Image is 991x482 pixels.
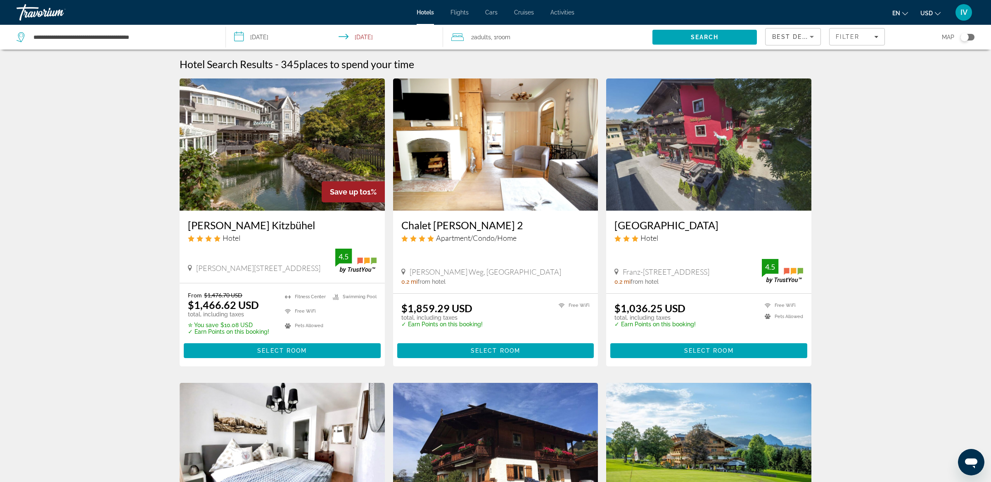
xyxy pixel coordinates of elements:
[829,28,885,45] button: Filters
[640,233,658,242] span: Hotel
[920,7,941,19] button: Change currency
[223,233,240,242] span: Hotel
[614,278,631,285] span: 0.2 mi
[410,267,561,276] span: [PERSON_NAME] Weg, [GEOGRAPHIC_DATA]
[417,9,434,16] a: Hotels
[491,31,510,43] span: , 1
[761,313,803,320] li: Pets Allowed
[942,31,954,43] span: Map
[691,34,719,40] span: Search
[226,25,443,50] button: Select check in and out date
[281,306,329,316] li: Free WiFi
[436,233,517,242] span: Apartment/Condo/Home
[417,278,446,285] span: from hotel
[281,292,329,302] li: Fitness Center
[485,9,498,16] a: Cars
[953,4,974,21] button: User Menu
[401,302,472,314] ins: $1,859.29 USD
[623,267,709,276] span: Franz-[STREET_ADDRESS]
[184,343,381,358] button: Select Room
[471,347,520,354] span: Select Room
[401,233,590,242] div: 4 star Apartment
[474,34,491,40] span: Adults
[443,25,652,50] button: Travelers: 2 adults, 0 children
[335,252,352,261] div: 4.5
[188,292,202,299] span: From
[772,32,814,42] mat-select: Sort by
[188,328,269,335] p: ✓ Earn Points on this booking!
[652,30,757,45] button: Search
[188,322,218,328] span: ✮ You save
[401,321,483,328] p: ✓ Earn Points on this booking!
[772,33,815,40] span: Best Deals
[188,299,259,311] ins: $1,466.62 USD
[281,58,414,70] h2: 345
[33,31,213,43] input: Search hotel destination
[299,58,414,70] span: places to spend your time
[606,78,811,211] img: Hotel Gamshof
[397,343,594,358] button: Select Room
[196,264,320,273] span: [PERSON_NAME][STREET_ADDRESS]
[450,9,469,16] a: Flights
[471,31,491,43] span: 2
[610,345,807,354] a: Select Room
[393,78,598,211] img: Chalet Belle Kitz 2
[17,2,99,23] a: Travorium
[614,321,696,328] p: ✓ Earn Points on this booking!
[555,302,590,309] li: Free WiFi
[954,33,974,41] button: Toggle map
[761,302,803,309] li: Free WiFi
[762,259,803,283] img: TrustYou guest rating badge
[631,278,659,285] span: from hotel
[204,292,242,299] del: $1,476.70 USD
[401,278,417,285] span: 0.2 mi
[762,262,778,272] div: 4.5
[610,343,807,358] button: Select Room
[322,181,385,202] div: 1%
[397,345,594,354] a: Select Room
[401,219,590,231] a: Chalet [PERSON_NAME] 2
[614,219,803,231] a: [GEOGRAPHIC_DATA]
[184,345,381,354] a: Select Room
[614,314,696,321] p: total, including taxes
[188,311,269,318] p: total, including taxes
[892,7,908,19] button: Change language
[335,249,377,273] img: TrustYou guest rating badge
[180,78,385,211] img: ERIKA Boutiquehotel Kitzbühel
[180,58,273,70] h1: Hotel Search Results
[958,449,984,475] iframe: Кнопка запуска окна обмена сообщениями
[514,9,534,16] a: Cruises
[329,292,377,302] li: Swimming Pool
[496,34,510,40] span: Room
[684,347,734,354] span: Select Room
[614,233,803,242] div: 3 star Hotel
[188,322,269,328] p: $10.08 USD
[257,347,307,354] span: Select Room
[614,302,685,314] ins: $1,036.25 USD
[188,233,377,242] div: 4 star Hotel
[275,58,279,70] span: -
[960,8,967,17] span: IV
[188,219,377,231] a: [PERSON_NAME] Kitzbühel
[330,188,367,196] span: Save up to
[281,321,329,331] li: Pets Allowed
[401,314,483,321] p: total, including taxes
[836,33,859,40] span: Filter
[920,10,933,17] span: USD
[550,9,574,16] a: Activities
[892,10,900,17] span: en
